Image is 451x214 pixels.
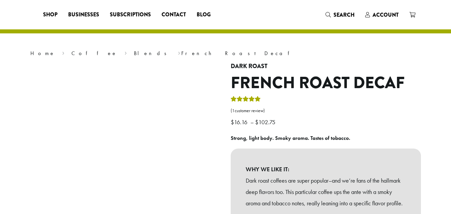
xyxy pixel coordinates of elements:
[333,11,355,19] span: Search
[110,11,151,19] span: Subscriptions
[38,9,63,20] a: Shop
[232,108,235,114] span: 1
[231,118,249,126] bdi: 16.16
[246,175,406,209] p: Dark roast coffees are super popular–and we’re fans of the hallmark deep flavors too. This partic...
[125,47,127,57] span: ›
[30,49,421,57] nav: Breadcrumb
[320,9,360,20] a: Search
[156,9,191,20] a: Contact
[162,11,186,19] span: Contact
[197,11,211,19] span: Blog
[255,118,258,126] span: $
[231,135,350,142] b: Strong, light body. Smoky aroma. Tastes of tobacco.
[231,73,421,93] h1: French Roast Decaf
[68,11,99,19] span: Businesses
[250,118,254,126] span: –
[231,108,421,114] a: (1customer review)
[43,11,57,19] span: Shop
[30,50,55,57] a: Home
[231,95,261,105] div: Rated 5.00 out of 5
[63,9,104,20] a: Businesses
[191,9,216,20] a: Blog
[62,47,64,57] span: ›
[71,50,117,57] a: Coffee
[178,47,180,57] span: ›
[373,11,399,19] span: Account
[255,118,277,126] bdi: 102.75
[246,164,406,175] b: WHY WE LIKE IT:
[360,9,404,20] a: Account
[104,9,156,20] a: Subscriptions
[231,63,421,70] h4: Dark Roast
[134,50,171,57] a: Blends
[231,118,234,126] span: $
